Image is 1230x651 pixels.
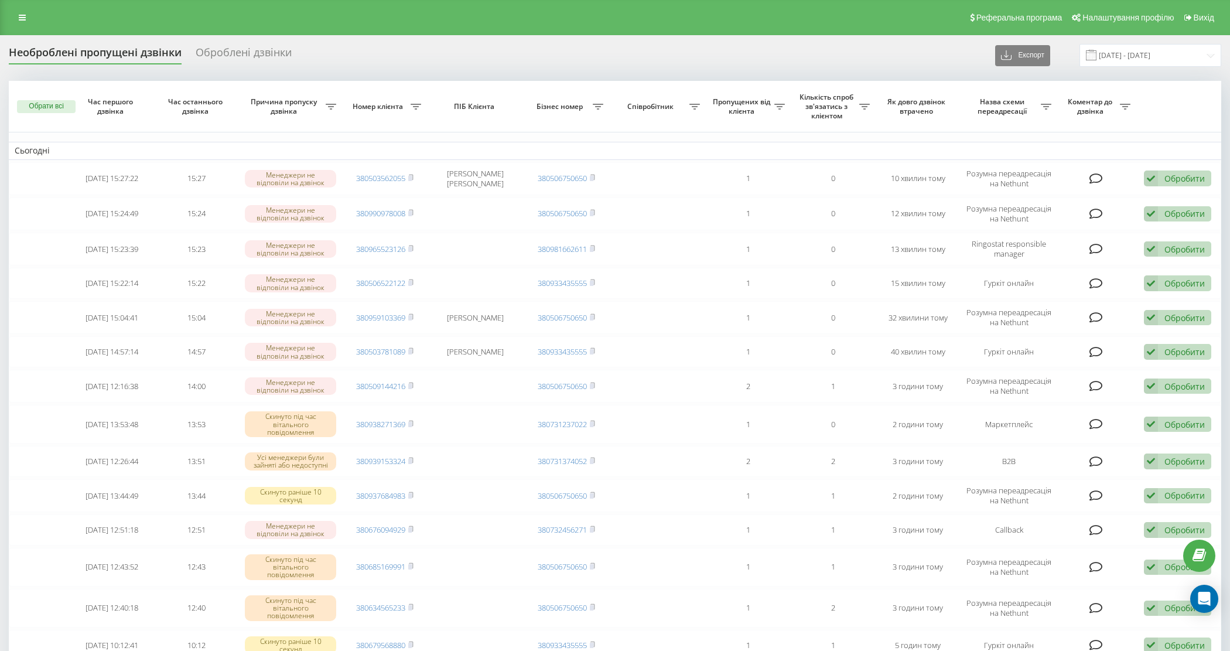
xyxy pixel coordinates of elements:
td: 1 [706,268,791,299]
td: 1 [791,370,876,403]
td: 13:44 [154,479,239,512]
td: 1 [791,548,876,587]
a: 380981662611 [538,244,587,254]
td: 2 [791,446,876,477]
td: 14:00 [154,370,239,403]
td: [DATE] 13:44:49 [70,479,155,512]
td: 3 години тому [876,370,961,403]
a: 380732456271 [538,524,587,535]
td: [DATE] 15:04:41 [70,301,155,334]
td: [DATE] 15:22:14 [70,268,155,299]
a: 380506750650 [538,208,587,219]
td: 14:57 [154,336,239,367]
td: 1 [791,479,876,512]
td: 1 [706,514,791,546]
td: 1 [706,479,791,512]
td: [DATE] 12:43:52 [70,548,155,587]
td: 3 години тому [876,548,961,587]
span: Причина пропуску дзвінка [245,97,326,115]
td: 12:43 [154,548,239,587]
a: 380990978008 [356,208,405,219]
div: Обробити [1164,346,1205,357]
a: 380965523126 [356,244,405,254]
td: [DATE] 15:23:39 [70,233,155,265]
div: Обробити [1164,278,1205,289]
span: Як довго дзвінок втрачено [885,97,951,115]
a: 380938271369 [356,419,405,430]
span: Бізнес номер [530,102,593,111]
td: 0 [791,233,876,265]
td: 1 [706,589,791,628]
div: Обробити [1164,640,1205,651]
div: Обробити [1164,524,1205,536]
td: 2 години тому [876,479,961,512]
td: 0 [791,301,876,334]
span: ПІБ Клієнта [437,102,514,111]
td: 3 години тому [876,514,961,546]
a: 380933435555 [538,278,587,288]
div: Менеджери не відповіли на дзвінок [245,205,336,223]
div: Обробити [1164,456,1205,467]
td: 15:27 [154,162,239,195]
td: 1 [706,301,791,334]
td: 2 години тому [876,405,961,444]
a: 380731237022 [538,419,587,430]
div: Скинуто під час вітального повідомлення [245,554,336,580]
a: 380937684983 [356,490,405,501]
td: 2 [706,446,791,477]
td: Ringostat responsible manager [961,233,1058,265]
div: Необроблені пропущені дзвінки [9,46,182,64]
td: 3 години тому [876,589,961,628]
span: Пропущених від клієнта [712,97,774,115]
div: Обробити [1164,173,1205,184]
td: 1 [706,162,791,195]
td: [PERSON_NAME] [PERSON_NAME] [427,162,524,195]
td: Callback [961,514,1058,546]
td: 12 хвилин тому [876,197,961,230]
button: Експорт [995,45,1050,66]
div: Обробити [1164,419,1205,430]
div: Скинуто раніше 10 секунд [245,487,336,505]
div: Обробити [1164,561,1205,572]
td: 12:51 [154,514,239,546]
a: 380506750650 [538,561,587,572]
td: [DATE] 12:51:18 [70,514,155,546]
td: 1 [706,548,791,587]
div: Оброблені дзвінки [196,46,292,64]
td: 1 [791,514,876,546]
div: Обробити [1164,602,1205,613]
td: Маркетплейс [961,405,1058,444]
a: 380731374052 [538,456,587,466]
div: Менеджери не відповіли на дзвінок [245,377,336,395]
div: Менеджери не відповіли на дзвінок [245,343,336,360]
div: Усі менеджери були зайняті або недоступні [245,452,336,470]
td: [DATE] 15:27:22 [70,162,155,195]
td: 15:04 [154,301,239,334]
a: 380503562055 [356,173,405,183]
td: 15:23 [154,233,239,265]
div: Менеджери не відповіли на дзвінок [245,240,336,258]
td: Гуркіт онлайн [961,336,1058,367]
span: Налаштування профілю [1082,13,1174,22]
td: [DATE] 12:26:44 [70,446,155,477]
td: 3 години тому [876,446,961,477]
td: Розумна переадресація на Nethunt [961,197,1058,230]
div: Обробити [1164,244,1205,255]
div: Обробити [1164,312,1205,323]
td: Розумна переадресація на Nethunt [961,370,1058,403]
div: Менеджери не відповіли на дзвінок [245,170,336,188]
span: Реферальна програма [976,13,1062,22]
td: [DATE] 15:24:49 [70,197,155,230]
button: Обрати всі [17,100,76,113]
td: [DATE] 13:53:48 [70,405,155,444]
td: [DATE] 12:40:18 [70,589,155,628]
div: Скинуто під час вітального повідомлення [245,411,336,437]
td: 32 хвилини тому [876,301,961,334]
a: 380509144216 [356,381,405,391]
span: Час останнього дзвінка [164,97,230,115]
td: 40 хвилин тому [876,336,961,367]
td: Сьогодні [9,142,1221,159]
td: 12:40 [154,589,239,628]
span: Час першого дзвінка [79,97,145,115]
td: 2 [791,589,876,628]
